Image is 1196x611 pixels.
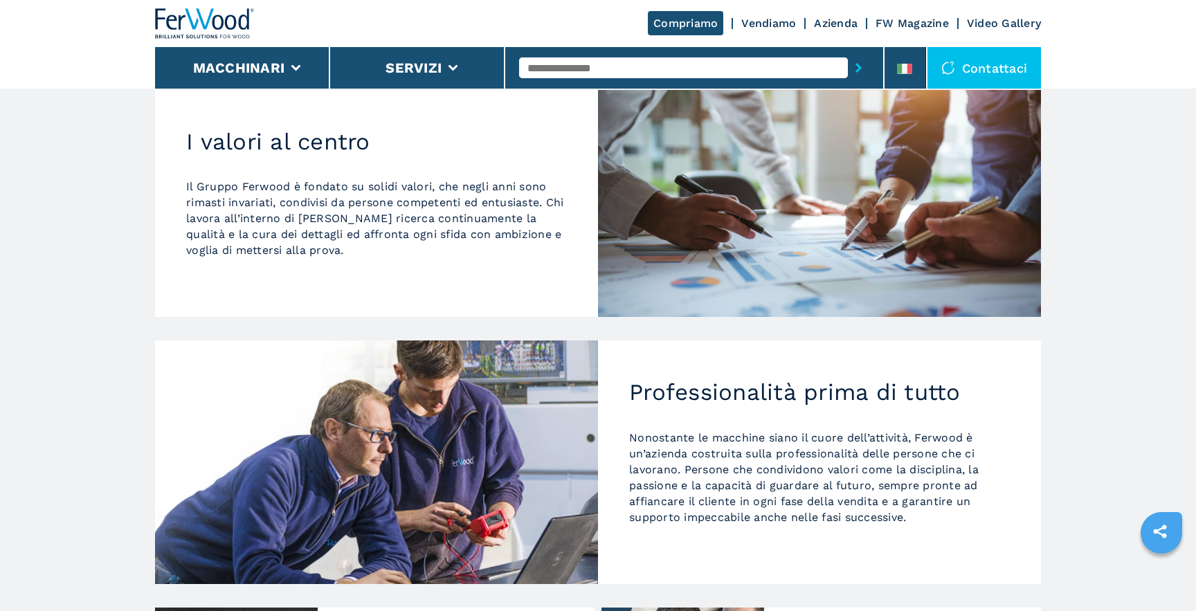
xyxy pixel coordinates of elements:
[155,340,598,584] img: Professionalità prima di tutto
[598,90,1041,318] img: I valori al centro
[186,179,567,258] p: Il Gruppo Ferwood è fondato su solidi valori, che negli anni sono rimasti invariati, condivisi da...
[629,430,1010,525] p: Nonostante le macchine siano il cuore dell’attività, Ferwood è un’azienda costruita sulla profess...
[814,17,858,30] a: Azienda
[186,128,567,156] h2: I valori al centro
[155,8,255,39] img: Ferwood
[927,47,1042,89] div: Contattaci
[1143,514,1177,549] a: sharethis
[848,52,869,84] button: submit-button
[967,17,1041,30] a: Video Gallery
[629,379,1010,406] h2: Professionalità prima di tutto
[648,11,723,35] a: Compriamo
[386,60,442,76] button: Servizi
[941,61,955,75] img: Contattaci
[741,17,796,30] a: Vendiamo
[1137,549,1186,601] iframe: Chat
[193,60,285,76] button: Macchinari
[876,17,949,30] a: FW Magazine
